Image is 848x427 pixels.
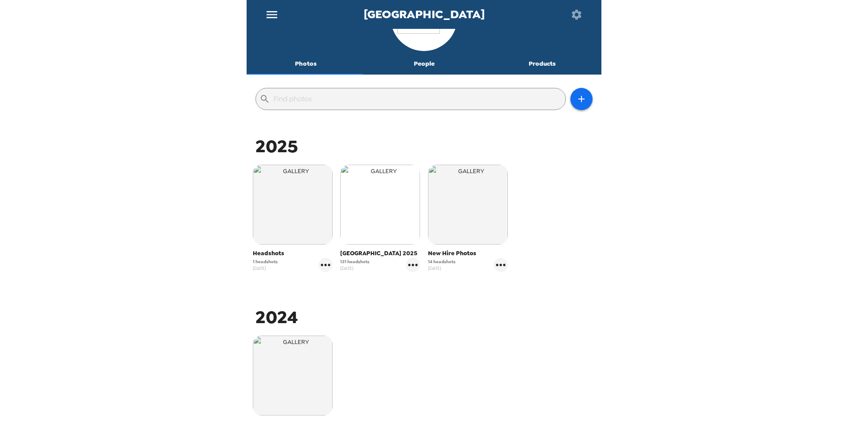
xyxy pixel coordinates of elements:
span: [GEOGRAPHIC_DATA] 2025 [340,249,420,258]
button: gallery menu [494,258,508,272]
span: 14 headshots [428,258,455,265]
span: [GEOGRAPHIC_DATA] [364,8,485,20]
img: gallery [428,165,508,245]
img: gallery [253,165,333,245]
button: gallery menu [318,258,333,272]
span: New Hire Photos [428,249,508,258]
button: People [365,53,483,75]
button: Products [483,53,601,75]
button: Photos [247,53,365,75]
button: gallery menu [406,258,420,272]
span: 131 headshots [340,258,369,265]
span: 2025 [255,134,298,158]
input: Find photos [274,92,562,106]
span: [DATE] [428,265,455,272]
span: [DATE] [253,265,278,272]
span: 2024 [255,305,298,329]
span: 1 headshots [253,258,278,265]
img: gallery [340,165,420,245]
span: Headshots [253,249,333,258]
span: [DATE] [340,265,369,272]
img: gallery [253,336,333,415]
